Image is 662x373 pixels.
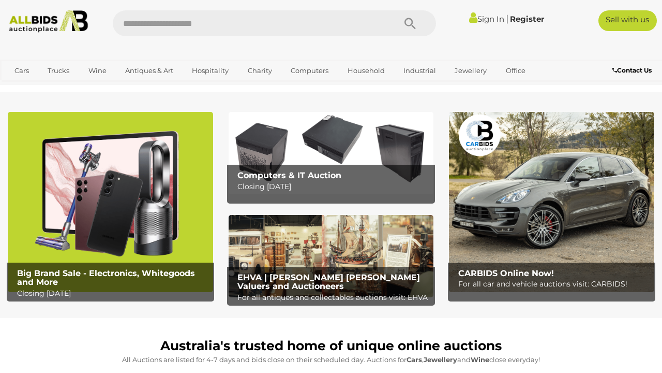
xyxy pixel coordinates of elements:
[458,278,650,291] p: For all car and vehicle auctions visit: CARBIDS!
[8,62,36,79] a: Cars
[48,79,134,96] a: [GEOGRAPHIC_DATA]
[449,112,654,292] img: CARBIDS Online Now!
[407,355,422,364] strong: Cars
[118,62,180,79] a: Antiques & Art
[229,112,434,194] a: Computers & IT Auction Computers & IT Auction Closing [DATE]
[424,355,457,364] strong: Jewellery
[237,180,429,193] p: Closing [DATE]
[237,170,341,180] b: Computers & IT Auction
[237,291,429,304] p: For all antiques and collectables auctions visit: EHVA
[284,62,335,79] a: Computers
[612,65,654,76] a: Contact Us
[229,215,434,297] img: EHVA | Evans Hastings Valuers and Auctioneers
[229,215,434,297] a: EHVA | Evans Hastings Valuers and Auctioneers EHVA | [PERSON_NAME] [PERSON_NAME] Valuers and Auct...
[13,354,649,366] p: All Auctions are listed for 4-7 days and bids close on their scheduled day. Auctions for , and cl...
[471,355,489,364] strong: Wine
[8,112,213,292] a: Big Brand Sale - Electronics, Whitegoods and More Big Brand Sale - Electronics, Whitegoods and Mo...
[229,112,434,194] img: Computers & IT Auction
[185,62,235,79] a: Hospitality
[510,14,544,24] a: Register
[5,10,92,33] img: Allbids.com.au
[469,14,504,24] a: Sign In
[598,10,657,31] a: Sell with us
[8,112,213,292] img: Big Brand Sale - Electronics, Whitegoods and More
[241,62,279,79] a: Charity
[384,10,436,36] button: Search
[506,13,508,24] span: |
[8,79,42,96] a: Sports
[341,62,392,79] a: Household
[397,62,443,79] a: Industrial
[41,62,76,79] a: Trucks
[17,268,195,288] b: Big Brand Sale - Electronics, Whitegoods and More
[17,287,209,300] p: Closing [DATE]
[448,62,493,79] a: Jewellery
[237,272,420,292] b: EHVA | [PERSON_NAME] [PERSON_NAME] Valuers and Auctioneers
[449,112,654,292] a: CARBIDS Online Now! CARBIDS Online Now! For all car and vehicle auctions visit: CARBIDS!
[612,66,652,74] b: Contact Us
[458,268,554,278] b: CARBIDS Online Now!
[13,339,649,353] h1: Australia's trusted home of unique online auctions
[82,62,113,79] a: Wine
[499,62,532,79] a: Office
